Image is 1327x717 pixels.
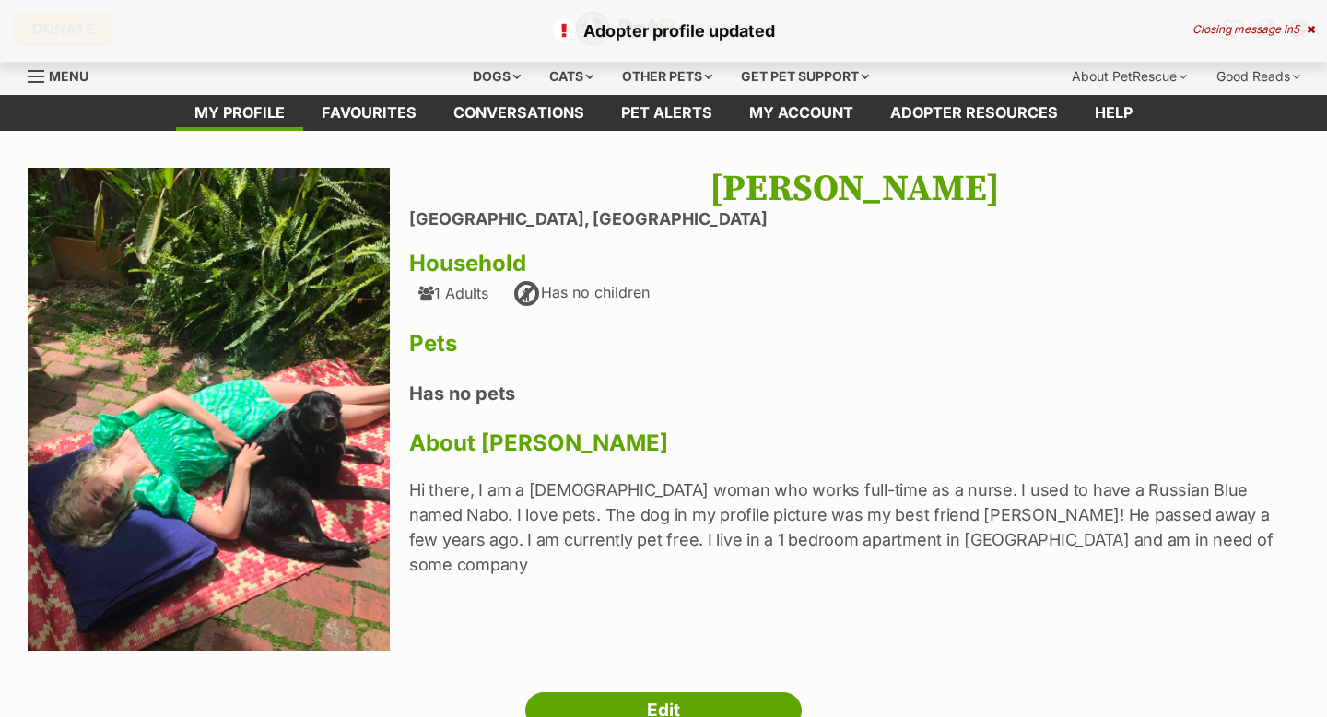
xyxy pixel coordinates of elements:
h4: Has no pets [409,382,1299,406]
div: Cats [536,58,606,95]
div: 1 Adults [418,285,488,301]
div: About PetRescue [1059,58,1200,95]
div: Get pet support [728,58,882,95]
a: My profile [176,95,303,131]
a: conversations [435,95,603,131]
a: Favourites [303,95,435,131]
img: deg4uwozuhmg2dloelm2.jpg [28,168,390,651]
div: Other pets [609,58,725,95]
h3: Pets [409,331,1299,357]
div: Dogs [460,58,534,95]
h1: [PERSON_NAME] [409,168,1299,210]
span: Menu [49,68,88,84]
h3: Household [409,251,1299,276]
a: Adopter resources [872,95,1076,131]
div: Has no children [511,279,650,309]
li: [GEOGRAPHIC_DATA], [GEOGRAPHIC_DATA] [409,210,1299,229]
div: Good Reads [1204,58,1313,95]
a: Pet alerts [603,95,731,131]
h3: About [PERSON_NAME] [409,430,1299,456]
a: My account [731,95,872,131]
p: Hi there, I am a [DEMOGRAPHIC_DATA] woman who works full-time as a nurse. I used to have a Russia... [409,477,1299,577]
a: Menu [28,58,101,91]
a: Help [1076,95,1151,131]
